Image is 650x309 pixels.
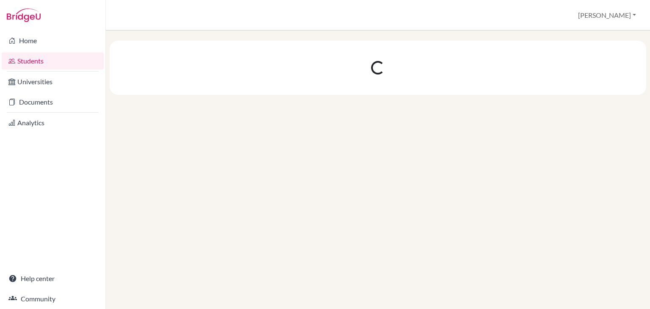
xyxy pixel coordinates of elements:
[2,52,104,69] a: Students
[2,114,104,131] a: Analytics
[2,73,104,90] a: Universities
[2,32,104,49] a: Home
[2,290,104,307] a: Community
[574,7,640,23] button: [PERSON_NAME]
[2,94,104,110] a: Documents
[2,270,104,287] a: Help center
[7,8,41,22] img: Bridge-U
